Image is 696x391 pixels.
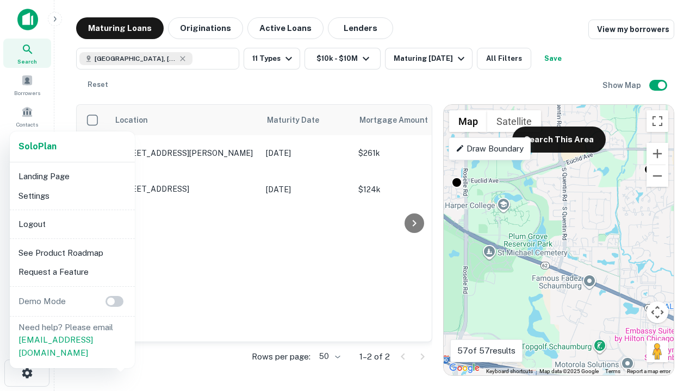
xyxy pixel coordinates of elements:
[18,335,93,357] a: [EMAIL_ADDRESS][DOMAIN_NAME]
[18,141,57,152] strong: Solo Plan
[14,262,130,282] li: Request a Feature
[14,215,130,234] li: Logout
[14,295,70,308] p: Demo Mode
[18,321,126,360] p: Need help? Please email
[14,186,130,206] li: Settings
[18,140,57,153] a: SoloPlan
[14,243,130,263] li: See Product Roadmap
[642,269,696,321] iframe: Chat Widget
[14,167,130,186] li: Landing Page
